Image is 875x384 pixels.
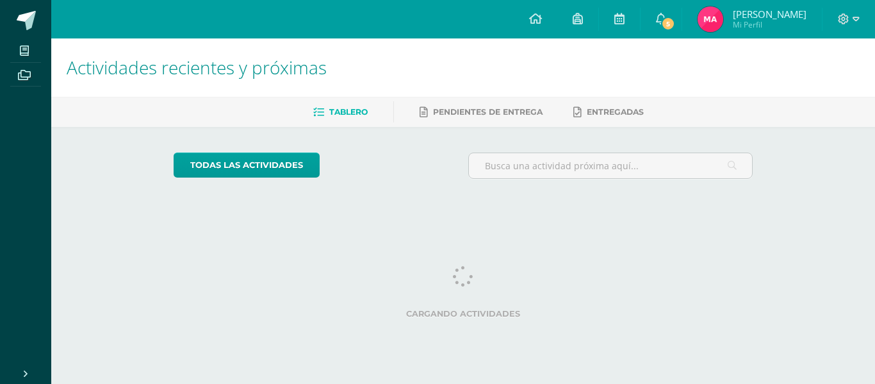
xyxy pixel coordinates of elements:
[329,107,368,117] span: Tablero
[174,153,320,178] a: todas las Actividades
[313,102,368,122] a: Tablero
[733,8,806,21] span: [PERSON_NAME]
[587,107,644,117] span: Entregadas
[469,153,753,178] input: Busca una actividad próxima aquí...
[174,309,753,319] label: Cargando actividades
[733,19,806,30] span: Mi Perfil
[698,6,723,32] img: 0fe8640cbc7009f9a11636d29d9849e1.png
[67,55,327,79] span: Actividades recientes y próximas
[420,102,543,122] a: Pendientes de entrega
[661,17,675,31] span: 5
[573,102,644,122] a: Entregadas
[433,107,543,117] span: Pendientes de entrega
